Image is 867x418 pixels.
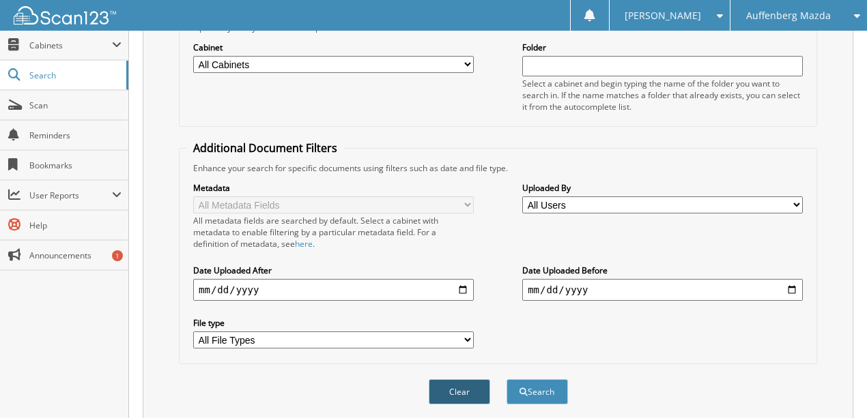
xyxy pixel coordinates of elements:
[29,190,112,201] span: User Reports
[746,12,831,20] span: Auffenberg Mazda
[193,182,474,194] label: Metadata
[193,42,474,53] label: Cabinet
[112,250,123,261] div: 1
[295,238,313,250] a: here
[14,6,116,25] img: scan123-logo-white.svg
[429,379,490,404] button: Clear
[186,162,810,174] div: Enhance your search for specific documents using filters such as date and file type.
[507,379,568,404] button: Search
[29,130,122,141] span: Reminders
[186,140,344,155] legend: Additional Document Filters
[193,317,474,329] label: File type
[29,40,112,51] span: Cabinets
[522,265,803,276] label: Date Uploaded Before
[522,42,803,53] label: Folder
[29,70,119,81] span: Search
[522,279,803,301] input: end
[193,215,474,250] div: All metadata fields are searched by default. Select a cabinet with metadata to enable filtering b...
[29,220,122,231] span: Help
[29,250,122,261] span: Announcements
[522,78,803,113] div: Select a cabinet and begin typing the name of the folder you want to search in. If the name match...
[193,265,474,276] label: Date Uploaded After
[625,12,701,20] span: [PERSON_NAME]
[193,279,474,301] input: start
[522,182,803,194] label: Uploaded By
[29,160,122,171] span: Bookmarks
[29,100,122,111] span: Scan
